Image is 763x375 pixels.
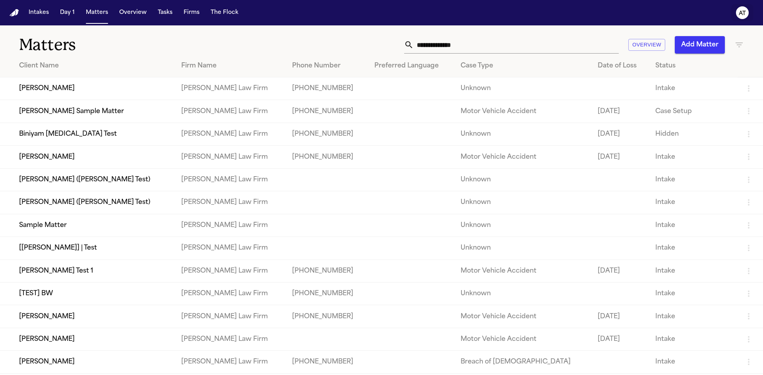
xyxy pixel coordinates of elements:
td: Unknown [454,168,591,191]
td: Unknown [454,123,591,145]
td: Case Setup [649,100,738,123]
td: [DATE] [591,146,649,168]
td: Motor Vehicle Accident [454,146,591,168]
td: [PERSON_NAME] Law Firm [175,191,286,214]
button: Tasks [155,6,176,20]
a: Home [10,9,19,17]
button: Day 1 [57,6,78,20]
td: [PERSON_NAME] Law Firm [175,351,286,373]
td: [DATE] [591,305,649,328]
td: [PHONE_NUMBER] [286,351,368,373]
td: Unknown [454,282,591,305]
td: Motor Vehicle Accident [454,260,591,282]
h1: Matters [19,35,230,55]
td: Unknown [454,214,591,237]
td: [PERSON_NAME] Law Firm [175,100,286,123]
td: [PERSON_NAME] Law Firm [175,146,286,168]
td: Intake [649,191,738,214]
td: [PHONE_NUMBER] [286,123,368,145]
td: Intake [649,237,738,260]
td: Motor Vehicle Accident [454,100,591,123]
div: Date of Loss [598,61,643,71]
td: [PHONE_NUMBER] [286,77,368,100]
td: Unknown [454,191,591,214]
td: [DATE] [591,328,649,350]
button: The Flock [207,6,242,20]
td: [PHONE_NUMBER] [286,260,368,282]
td: Intake [649,168,738,191]
div: Case Type [461,61,585,71]
td: Motor Vehicle Accident [454,305,591,328]
td: [PHONE_NUMBER] [286,305,368,328]
td: [DATE] [591,123,649,145]
td: [DATE] [591,260,649,282]
td: [PERSON_NAME] Law Firm [175,305,286,328]
td: [PERSON_NAME] Law Firm [175,168,286,191]
td: Intake [649,77,738,100]
button: Intakes [25,6,52,20]
button: Matters [83,6,111,20]
td: Intake [649,214,738,237]
button: Overview [628,39,665,51]
td: Breach of [DEMOGRAPHIC_DATA] [454,351,591,373]
div: Firm Name [181,61,279,71]
td: Motor Vehicle Accident [454,328,591,350]
td: [PERSON_NAME] Law Firm [175,77,286,100]
td: [PERSON_NAME] Law Firm [175,328,286,350]
td: [PERSON_NAME] Law Firm [175,237,286,260]
td: [PHONE_NUMBER] [286,100,368,123]
td: Intake [649,260,738,282]
td: [DATE] [591,100,649,123]
td: Intake [649,146,738,168]
img: Finch Logo [10,9,19,17]
td: [PHONE_NUMBER] [286,146,368,168]
td: [PERSON_NAME] Law Firm [175,282,286,305]
button: Firms [180,6,203,20]
div: Client Name [19,61,168,71]
div: Status [655,61,731,71]
td: Intake [649,328,738,350]
div: Phone Number [292,61,362,71]
td: Intake [649,305,738,328]
td: Intake [649,282,738,305]
button: Overview [116,6,150,20]
div: Preferred Language [374,61,448,71]
td: Unknown [454,77,591,100]
button: Add Matter [675,36,725,54]
td: Intake [649,351,738,373]
td: [PHONE_NUMBER] [286,282,368,305]
td: [PERSON_NAME] Law Firm [175,260,286,282]
td: [PERSON_NAME] Law Firm [175,214,286,237]
td: Unknown [454,237,591,260]
td: [PERSON_NAME] Law Firm [175,123,286,145]
td: Hidden [649,123,738,145]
